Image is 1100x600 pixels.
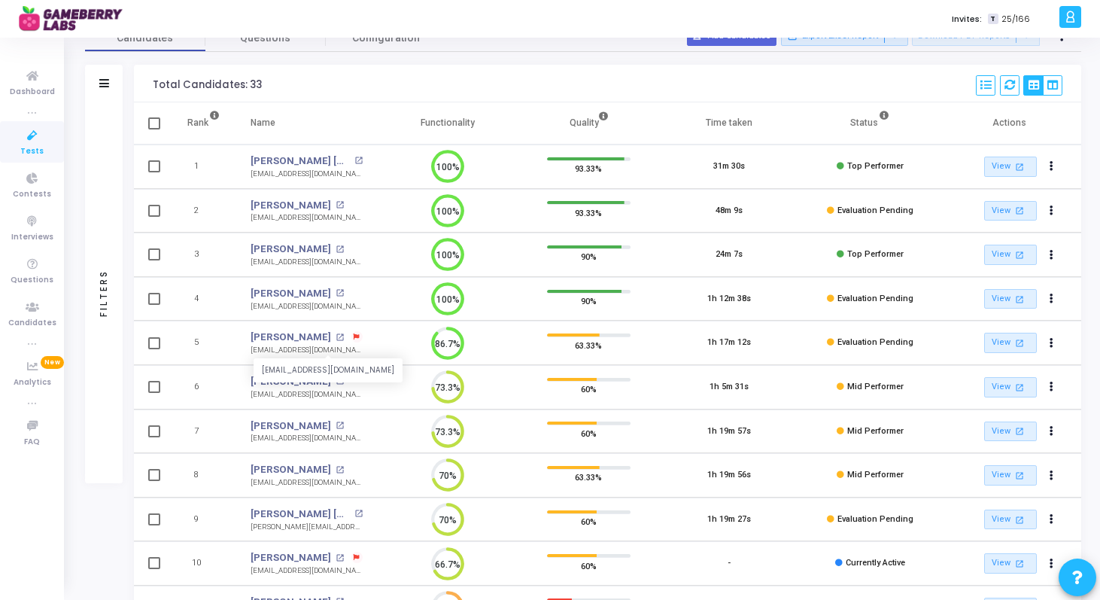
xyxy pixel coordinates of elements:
[984,377,1037,397] a: View
[984,333,1037,353] a: View
[14,376,51,389] span: Analytics
[800,102,940,145] th: Status
[518,102,659,145] th: Quality
[172,145,235,189] td: 1
[251,301,363,312] div: [EMAIL_ADDRESS][DOMAIN_NAME]
[707,425,751,438] div: 1h 19m 57s
[575,161,602,176] span: 93.33%
[1023,75,1062,96] div: View Options
[251,212,363,224] div: [EMAIL_ADDRESS][DOMAIN_NAME]
[707,293,751,306] div: 1h 12m 38s
[1013,248,1026,261] mat-icon: open_in_new
[984,422,1037,442] a: View
[251,462,331,477] a: [PERSON_NAME]
[251,169,363,180] div: [EMAIL_ADDRESS][DOMAIN_NAME]
[837,206,913,215] span: Evaluation Pending
[251,286,331,301] a: [PERSON_NAME]
[710,381,749,394] div: 1h 5m 31s
[1013,557,1026,570] mat-icon: open_in_new
[251,477,363,489] div: [EMAIL_ADDRESS][DOMAIN_NAME]
[1001,13,1030,26] span: 25/166
[251,507,350,522] a: [PERSON_NAME] [PERSON_NAME]
[336,554,344,562] mat-icon: open_in_new
[251,565,363,577] div: [EMAIL_ADDRESS][DOMAIN_NAME]
[251,198,331,213] a: [PERSON_NAME]
[251,419,331,434] a: [PERSON_NAME]
[1013,425,1026,437] mat-icon: open_in_new
[1013,337,1026,349] mat-icon: open_in_new
[575,337,602,352] span: 63.33%
[251,114,275,131] div: Name
[8,317,56,330] span: Candidates
[1041,509,1062,530] button: Actions
[85,30,205,46] span: Candidates
[251,389,363,401] div: [EMAIL_ADDRESS][DOMAIN_NAME]
[716,205,743,218] div: 48m 9s
[988,14,998,25] span: T
[354,510,363,518] mat-icon: open_in_new
[172,233,235,277] td: 3
[153,79,262,91] div: Total Candidates: 33
[847,426,904,436] span: Mid Performer
[713,160,745,173] div: 31m 30s
[984,553,1037,574] a: View
[251,522,363,533] div: [PERSON_NAME][EMAIL_ADDRESS][PERSON_NAME][DOMAIN_NAME]
[581,425,597,440] span: 60%
[707,469,751,482] div: 1h 19m 56s
[1041,333,1062,354] button: Actions
[707,337,751,349] div: 1h 17m 12s
[10,86,55,99] span: Dashboard
[837,294,913,303] span: Evaluation Pending
[984,289,1037,309] a: View
[11,274,53,287] span: Questions
[336,422,344,430] mat-icon: open_in_new
[251,433,363,444] div: [EMAIL_ADDRESS][DOMAIN_NAME]
[847,382,904,391] span: Mid Performer
[837,337,913,347] span: Evaluation Pending
[1041,288,1062,309] button: Actions
[984,201,1037,221] a: View
[13,188,51,201] span: Contests
[1041,465,1062,486] button: Actions
[378,102,518,145] th: Functionality
[706,114,752,131] div: Time taken
[172,410,235,454] td: 7
[1041,421,1062,442] button: Actions
[251,550,331,565] a: [PERSON_NAME]
[1041,200,1062,221] button: Actions
[172,102,235,145] th: Rank
[575,205,602,220] span: 93.33%
[336,201,344,209] mat-icon: open_in_new
[20,145,44,158] span: Tests
[716,248,743,261] div: 24m 7s
[846,558,905,568] span: Currently Active
[354,157,363,165] mat-icon: open_in_new
[847,161,904,171] span: Top Performer
[847,470,904,480] span: Mid Performer
[251,374,331,389] a: [PERSON_NAME]
[575,470,602,485] span: 63.33%
[581,514,597,529] span: 60%
[940,102,1081,145] th: Actions
[19,4,132,34] img: logo
[1041,245,1062,266] button: Actions
[984,510,1037,530] a: View
[251,345,363,356] div: [EMAIL_ADDRESS][DOMAIN_NAME]
[581,382,597,397] span: 60%
[837,514,913,524] span: Evaluation Pending
[251,330,331,345] a: [PERSON_NAME]
[1013,293,1026,306] mat-icon: open_in_new
[707,513,751,526] div: 1h 19m 27s
[1013,381,1026,394] mat-icon: open_in_new
[581,249,597,264] span: 90%
[984,157,1037,177] a: View
[254,359,403,382] div: [EMAIL_ADDRESS][DOMAIN_NAME]
[1013,204,1026,217] mat-icon: open_in_new
[1041,553,1062,574] button: Actions
[352,30,420,46] span: Configuration
[1013,160,1026,173] mat-icon: open_in_new
[728,557,731,570] div: -
[336,466,344,474] mat-icon: open_in_new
